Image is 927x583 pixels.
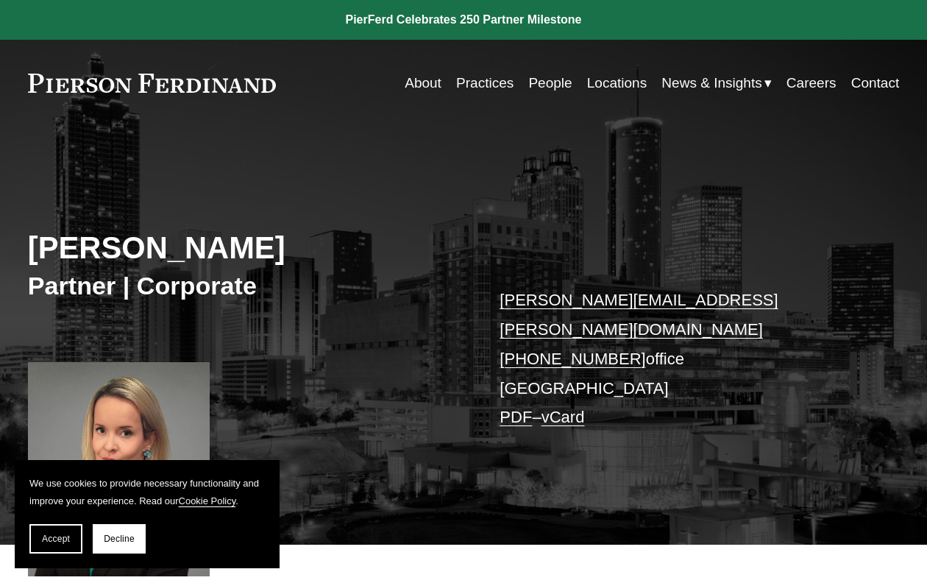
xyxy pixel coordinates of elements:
[528,69,572,97] a: People
[104,534,135,544] span: Decline
[661,69,771,97] a: folder dropdown
[28,230,464,267] h2: [PERSON_NAME]
[29,475,265,509] p: We use cookies to provide necessary functionality and improve your experience. Read our .
[405,69,441,97] a: About
[500,350,645,368] a: [PHONE_NUMBER]
[500,286,863,431] p: office [GEOGRAPHIC_DATA] –
[15,460,280,568] section: Cookie banner
[851,69,900,97] a: Contact
[500,408,532,426] a: PDF
[28,270,464,301] h3: Partner | Corporate
[42,534,70,544] span: Accept
[29,524,82,554] button: Accept
[179,495,236,506] a: Cookie Policy
[500,291,778,339] a: [PERSON_NAME][EMAIL_ADDRESS][PERSON_NAME][DOMAIN_NAME]
[587,69,647,97] a: Locations
[786,69,837,97] a: Careers
[456,69,514,97] a: Practices
[93,524,146,554] button: Decline
[661,71,761,96] span: News & Insights
[541,408,585,426] a: vCard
